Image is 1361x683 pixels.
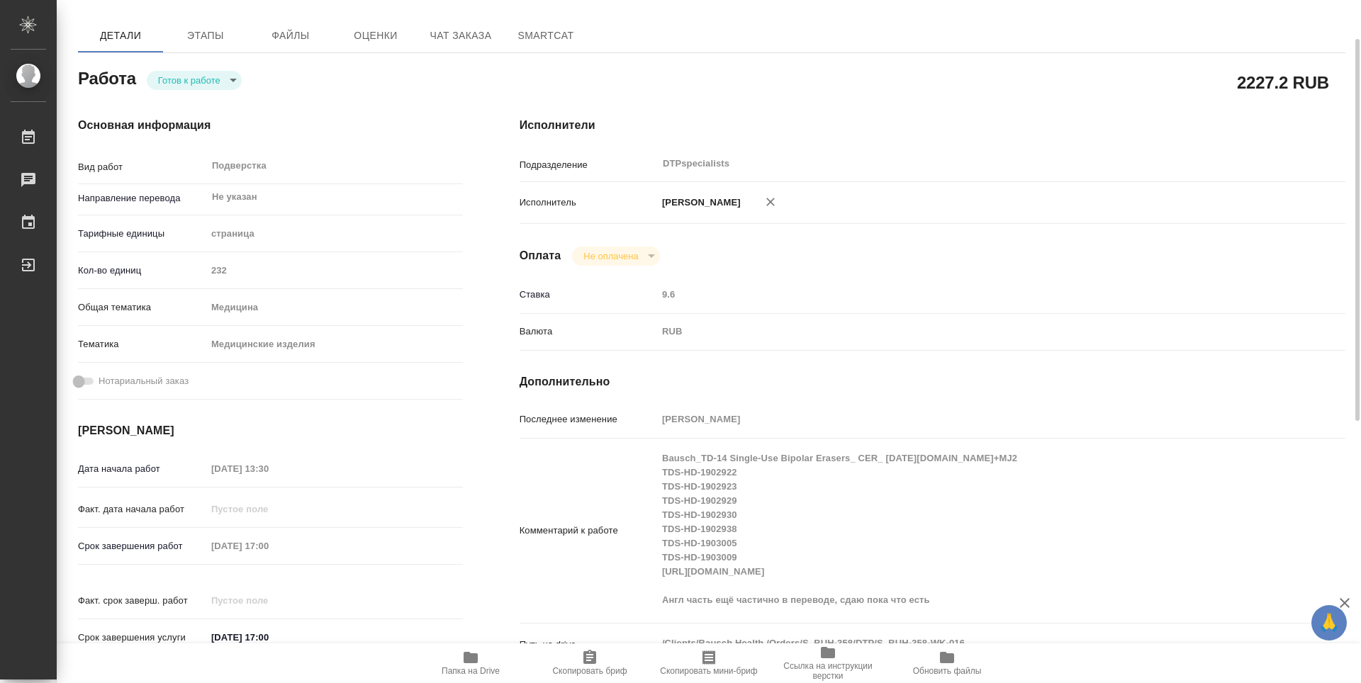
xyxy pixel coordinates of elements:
[206,295,463,320] div: Медицина
[78,117,463,134] h4: Основная информация
[78,594,206,608] p: Факт. срок заверш. работ
[913,666,982,676] span: Обновить файлы
[78,64,136,90] h2: Работа
[206,536,330,556] input: Пустое поле
[442,666,500,676] span: Папка на Drive
[206,499,330,519] input: Пустое поле
[520,247,561,264] h4: Оплата
[777,661,879,681] span: Ссылка на инструкции верстки
[755,186,786,218] button: Удалить исполнителя
[78,264,206,278] p: Кол-во единиц
[99,374,189,388] span: Нотариальный заказ
[649,643,768,683] button: Скопировать мини-бриф
[520,373,1345,390] h4: Дополнительно
[657,409,1277,429] input: Пустое поле
[657,196,741,210] p: [PERSON_NAME]
[520,196,657,210] p: Исполнитель
[768,643,887,683] button: Ссылка на инструкции верстки
[342,27,410,45] span: Оценки
[147,71,242,90] div: Готов к работе
[657,631,1277,655] textarea: /Clients/Bausch Health /Orders/S_BUH-358/DTP/S_BUH-358-WK-016
[887,643,1007,683] button: Обновить файлы
[520,524,657,538] p: Комментарий к работе
[520,117,1345,134] h4: Исполнители
[530,643,649,683] button: Скопировать бриф
[206,590,330,611] input: Пустое поле
[206,458,330,479] input: Пустое поле
[78,502,206,517] p: Факт. дата начала работ
[78,422,463,439] h4: [PERSON_NAME]
[520,158,657,172] p: Подразделение
[86,27,155,45] span: Детали
[512,27,580,45] span: SmartCat
[520,638,657,652] p: Путь на drive
[78,300,206,315] p: Общая тематика
[206,260,463,281] input: Пустое поле
[657,446,1277,612] textarea: Bausch_TD-14 Single-Use Bipolar Erasers_ CER_ [DATE][DOMAIN_NAME]+MJ2 TDS-HD-1902922 TDS-HD-19029...
[1311,605,1347,640] button: 🙏
[579,250,642,262] button: Не оплачена
[520,288,657,302] p: Ставка
[206,627,330,648] input: ✎ Введи что-нибудь
[206,332,463,356] div: Медицинские изделия
[78,539,206,553] p: Срок завершения работ
[1317,608,1341,638] span: 🙏
[172,27,240,45] span: Этапы
[78,191,206,205] p: Направление перевода
[206,222,463,246] div: страница
[78,337,206,351] p: Тематика
[78,227,206,241] p: Тарифные единицы
[427,27,495,45] span: Чат заказа
[411,643,530,683] button: Папка на Drive
[657,320,1277,344] div: RUB
[1237,70,1329,94] h2: 2227.2 RUB
[520,412,657,427] p: Последнее изменение
[657,284,1277,305] input: Пустое поле
[520,324,657,339] p: Валюта
[660,666,757,676] span: Скопировать мини-бриф
[552,666,627,676] span: Скопировать бриф
[257,27,325,45] span: Файлы
[572,247,659,266] div: Готов к работе
[154,74,225,86] button: Готов к работе
[78,160,206,174] p: Вид работ
[78,462,206,476] p: Дата начала работ
[78,631,206,645] p: Срок завершения услуги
